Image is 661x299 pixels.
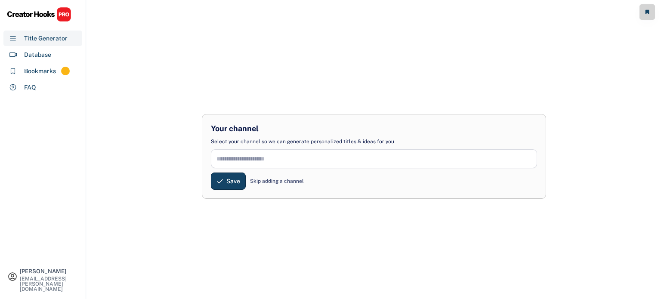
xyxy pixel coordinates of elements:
div: Database [24,50,51,59]
div: Skip adding a channel [250,177,304,185]
div: [PERSON_NAME] [20,268,78,274]
div: Title Generator [24,34,68,43]
img: CHPRO%20Logo.svg [7,7,71,22]
div: Bookmarks [24,67,56,76]
div: Your channel [211,123,259,134]
button: Save [211,173,246,190]
div: [EMAIL_ADDRESS][PERSON_NAME][DOMAIN_NAME] [20,276,78,292]
div: FAQ [24,83,36,92]
div: Select your channel so we can generate personalized titles & ideas for you [211,138,394,145]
